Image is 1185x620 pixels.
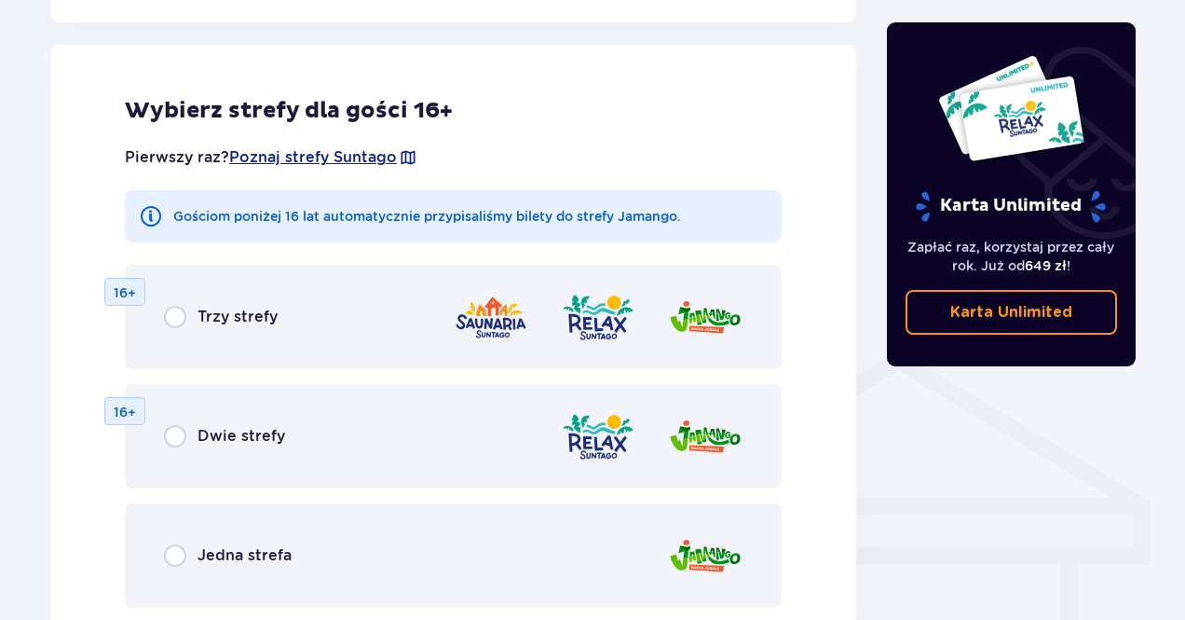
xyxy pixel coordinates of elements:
span: 649 zł [1025,258,1067,273]
h2: Wybierz strefy dla gości 16+ [125,97,782,125]
p: Karta Unlimited [950,302,1072,323]
span: Jedna strefa [197,545,292,566]
img: Dwie karty całoroczne do Suntago z napisem 'UNLIMITED RELAX', na białym tle z tropikalnymi liśćmi... [937,54,1085,162]
p: Karta Unlimited [914,190,1108,223]
span: Trzy strefy [197,307,278,327]
img: Relax [561,410,635,463]
img: Jamango [668,291,742,344]
p: 16+ [114,283,136,302]
img: Saunaria [454,291,528,344]
a: Karta Unlimited [906,290,1118,335]
img: Relax [561,291,635,344]
p: Gościom poniżej 16 lat automatycznie przypisaliśmy bilety do strefy Jamango. [173,207,681,226]
a: Poznaj strefy Suntago [229,147,397,168]
p: 16+ [114,403,136,421]
span: Dwie strefy [197,426,285,447]
p: Pierwszy raz? [125,147,417,168]
img: Jamango [668,410,742,463]
img: Jamango [668,530,742,583]
p: Zapłać raz, korzystaj przez cały rok. Już od ! [906,238,1118,275]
